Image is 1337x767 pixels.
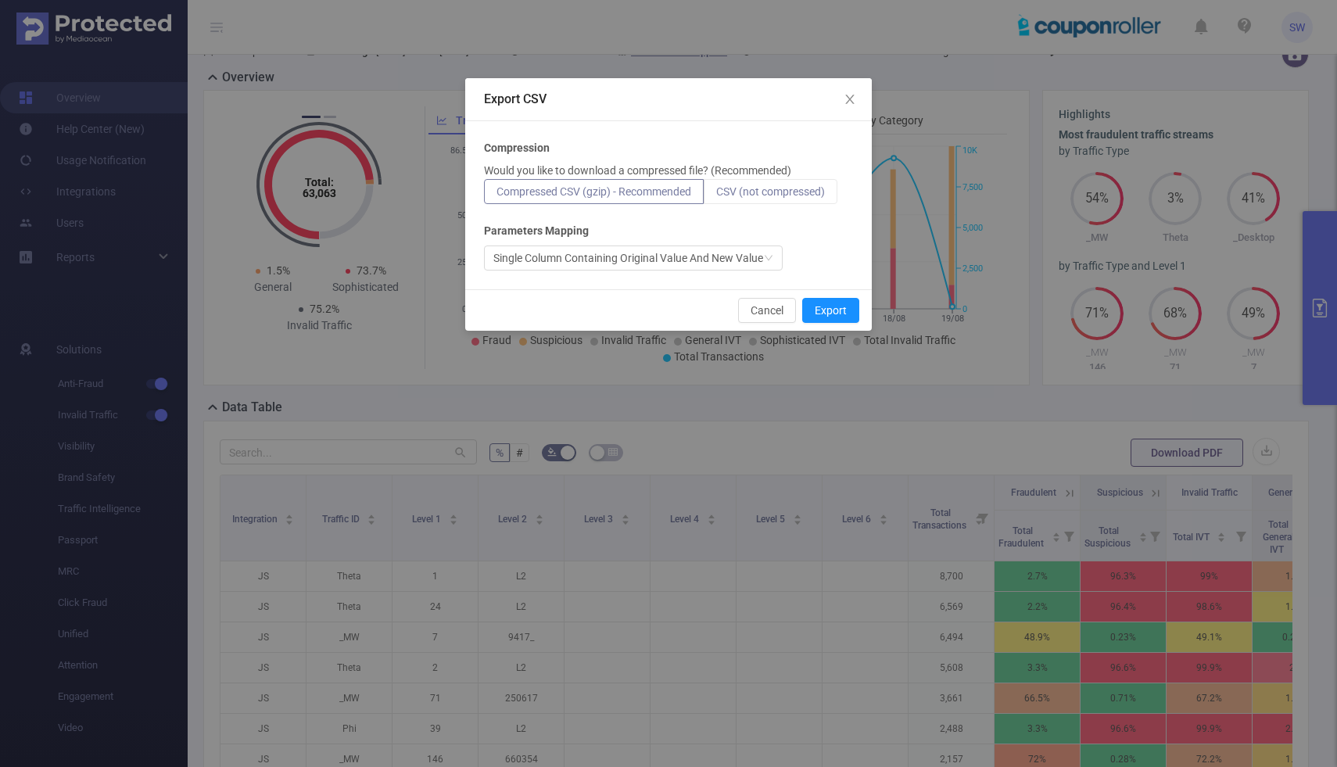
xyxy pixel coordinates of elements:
div: Single Column Containing Original Value And New Value [493,246,763,270]
span: CSV (not compressed) [716,185,825,198]
b: Compression [484,140,550,156]
span: Compressed CSV (gzip) - Recommended [496,185,691,198]
button: Close [828,78,872,122]
button: Export [802,298,859,323]
p: Would you like to download a compressed file? (Recommended) [484,163,791,179]
b: Parameters Mapping [484,223,589,239]
div: Export CSV [484,91,853,108]
i: icon: down [764,253,773,264]
button: Cancel [738,298,796,323]
i: icon: close [844,93,856,106]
